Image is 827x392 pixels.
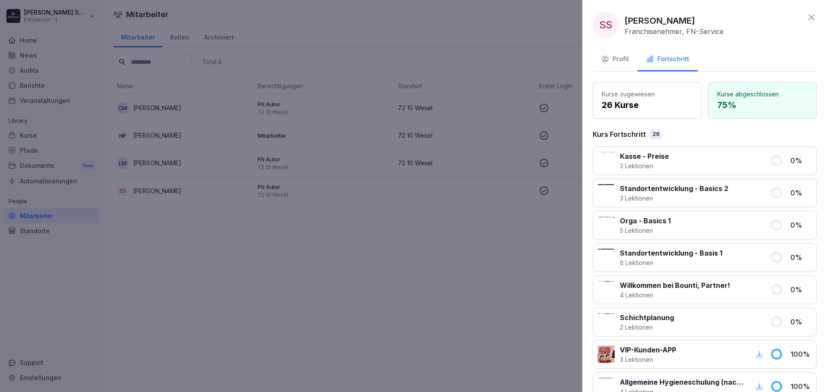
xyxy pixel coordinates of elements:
div: 26 [650,130,662,139]
p: 100 % [790,381,812,392]
p: Willkommen bei Bounti, Partner! [620,280,730,290]
p: 3 Lektionen [620,161,669,170]
p: 100 % [790,349,812,359]
p: [PERSON_NAME] [625,14,695,27]
p: 3 Lektionen [620,194,728,203]
p: 0 % [790,188,812,198]
p: Kurse abgeschlossen [717,90,808,99]
p: 6 Lektionen [620,258,722,267]
p: 26 Kurse [602,99,692,111]
p: 0 % [790,220,812,230]
p: Orga - Basics 1 [620,216,671,226]
p: 0 % [790,317,812,327]
p: Franchisenehmer, FN-Service [625,27,724,36]
p: 0 % [790,284,812,295]
div: Profil [601,54,629,64]
p: 0 % [790,252,812,262]
p: 0 % [790,155,812,166]
div: Fortschritt [646,54,689,64]
p: Standortentwicklung - Basics 2 [620,183,728,194]
p: 2 Lektionen [620,323,674,332]
p: Standortentwicklung - Basis 1 [620,248,722,258]
div: SS [593,12,619,38]
p: VIP-Kunden-APP [620,345,676,355]
button: Profil [593,48,637,71]
p: Allgemeine Hygieneschulung (nach LHMV §4) [620,377,743,387]
p: Kasse - Preise [620,151,669,161]
button: Fortschritt [637,48,698,71]
p: 5 Lektionen [620,226,671,235]
p: Kurs Fortschritt [593,129,646,139]
p: Schichtplanung [620,312,674,323]
p: Kurse zugewiesen [602,90,692,99]
p: 75 % [717,99,808,111]
p: 4 Lektionen [620,290,730,299]
p: 3 Lektionen [620,355,676,364]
